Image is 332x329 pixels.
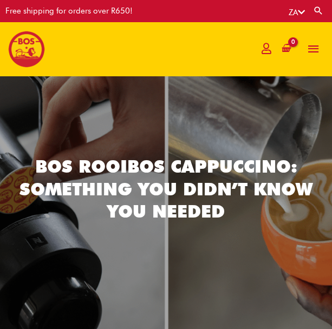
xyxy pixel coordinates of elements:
a: Search button [313,5,324,16]
a: View Shopping Cart, empty [280,43,291,54]
img: BOS logo finals-200px [8,31,45,68]
h2: BOS Rooibos Cappuccino: Something You Didn’t Know You Needed [11,155,321,223]
div: Free shipping for orders over R650! [5,7,133,15]
a: ZA [289,8,305,17]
